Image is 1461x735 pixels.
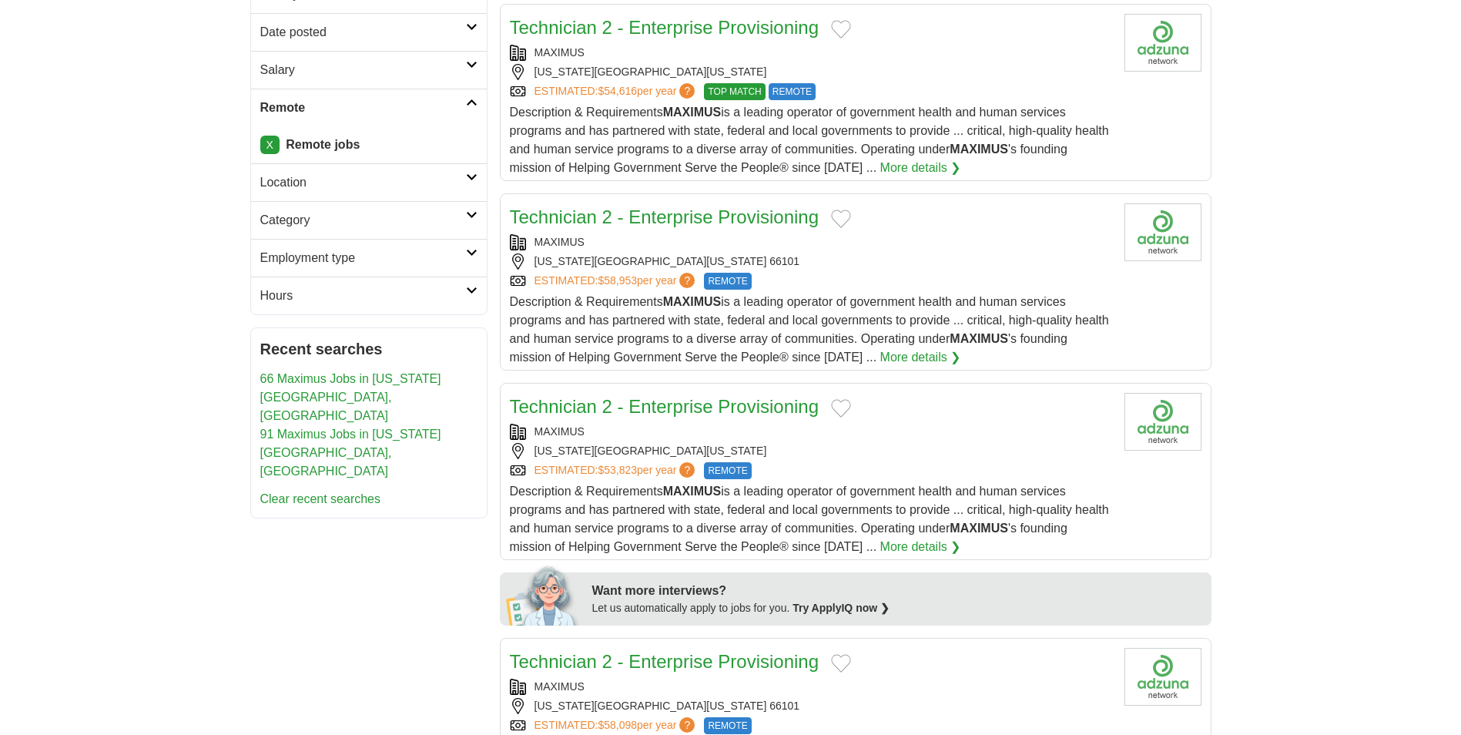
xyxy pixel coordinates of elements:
span: REMOTE [769,83,816,100]
a: Category [251,201,487,239]
strong: MAXIMUS [663,485,722,498]
a: Try ApplyIQ now ❯ [792,602,890,614]
div: MAXIMUS [510,45,1112,61]
img: Company logo [1124,393,1201,451]
span: REMOTE [704,462,751,479]
strong: MAXIMUS [950,332,1008,345]
img: Company logo [1124,14,1201,72]
h2: Employment type [260,249,466,267]
span: ? [679,273,695,288]
h2: Hours [260,287,466,305]
a: Date posted [251,13,487,51]
a: Salary [251,51,487,89]
span: TOP MATCH [704,83,765,100]
a: ESTIMATED:$53,823per year? [534,462,699,479]
a: Technician 2 - Enterprise Provisioning [510,396,819,417]
button: Add to favorite jobs [831,210,851,228]
a: X [260,136,280,154]
a: Technician 2 - Enterprise Provisioning [510,651,819,672]
span: Description & Requirements is a leading operator of government health and human services programs... [510,295,1109,364]
h2: Recent searches [260,337,478,361]
strong: Remote jobs [286,138,360,151]
span: $58,098 [598,719,637,731]
strong: MAXIMUS [950,522,1008,535]
div: MAXIMUS [510,234,1112,250]
div: MAXIMUS [510,424,1112,440]
a: Technician 2 - Enterprise Provisioning [510,206,819,227]
div: [US_STATE][GEOGRAPHIC_DATA][US_STATE] 66101 [510,698,1112,714]
div: [US_STATE][GEOGRAPHIC_DATA][US_STATE] [510,443,1112,459]
a: Employment type [251,239,487,277]
span: Description & Requirements is a leading operator of government health and human services programs... [510,106,1109,174]
span: ? [679,717,695,733]
h2: Date posted [260,23,466,42]
a: 66 Maximus Jobs in [US_STATE][GEOGRAPHIC_DATA], [GEOGRAPHIC_DATA] [260,372,441,422]
span: ? [679,83,695,99]
span: REMOTE [704,273,751,290]
h2: Salary [260,61,466,79]
img: Company logo [1124,648,1201,706]
h2: Category [260,211,466,230]
span: $53,823 [598,464,637,476]
span: Description & Requirements is a leading operator of government health and human services programs... [510,485,1109,553]
strong: MAXIMUS [663,106,722,119]
a: Location [251,163,487,201]
button: Add to favorite jobs [831,20,851,39]
a: More details ❯ [880,348,961,367]
div: [US_STATE][GEOGRAPHIC_DATA][US_STATE] [510,64,1112,80]
strong: MAXIMUS [663,295,722,308]
span: REMOTE [704,717,751,734]
span: $58,953 [598,274,637,287]
a: More details ❯ [880,159,961,177]
a: ESTIMATED:$54,616per year? [534,83,699,100]
a: Remote [251,89,487,126]
a: Hours [251,277,487,314]
div: Want more interviews? [592,582,1202,600]
span: ? [679,462,695,478]
a: Technician 2 - Enterprise Provisioning [510,17,819,38]
img: apply-iq-scientist.png [506,564,581,626]
a: More details ❯ [880,538,961,556]
div: MAXIMUS [510,679,1112,695]
img: Company logo [1124,203,1201,261]
span: $54,616 [598,85,637,97]
strong: MAXIMUS [950,143,1008,156]
h2: Location [260,173,466,192]
button: Add to favorite jobs [831,399,851,418]
button: Add to favorite jobs [831,654,851,673]
h2: Remote [260,99,466,117]
div: [US_STATE][GEOGRAPHIC_DATA][US_STATE] 66101 [510,253,1112,270]
a: Clear recent searches [260,492,381,505]
a: 91 Maximus Jobs in [US_STATE][GEOGRAPHIC_DATA], [GEOGRAPHIC_DATA] [260,428,441,478]
div: Let us automatically apply to jobs for you. [592,600,1202,616]
a: ESTIMATED:$58,098per year? [534,717,699,734]
a: ESTIMATED:$58,953per year? [534,273,699,290]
